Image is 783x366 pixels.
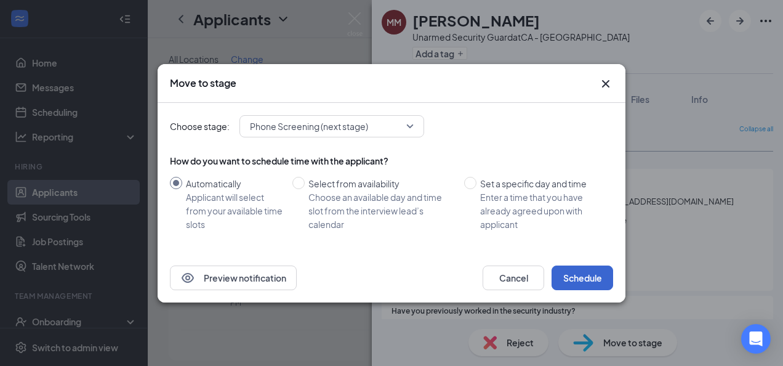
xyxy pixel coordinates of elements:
[170,76,236,90] h3: Move to stage
[598,76,613,91] svg: Cross
[480,190,603,231] div: Enter a time that you have already agreed upon with applicant
[170,155,613,167] div: How do you want to schedule time with the applicant?
[741,324,771,354] div: Open Intercom Messenger
[483,266,544,290] button: Cancel
[250,117,368,136] span: Phone Screening (next stage)
[170,266,297,290] button: EyePreview notification
[308,190,454,231] div: Choose an available day and time slot from the interview lead’s calendar
[552,266,613,290] button: Schedule
[480,177,603,190] div: Set a specific day and time
[598,76,613,91] button: Close
[170,120,230,133] span: Choose stage:
[308,177,454,190] div: Select from availability
[186,177,283,190] div: Automatically
[186,190,283,231] div: Applicant will select from your available time slots
[180,270,195,285] svg: Eye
